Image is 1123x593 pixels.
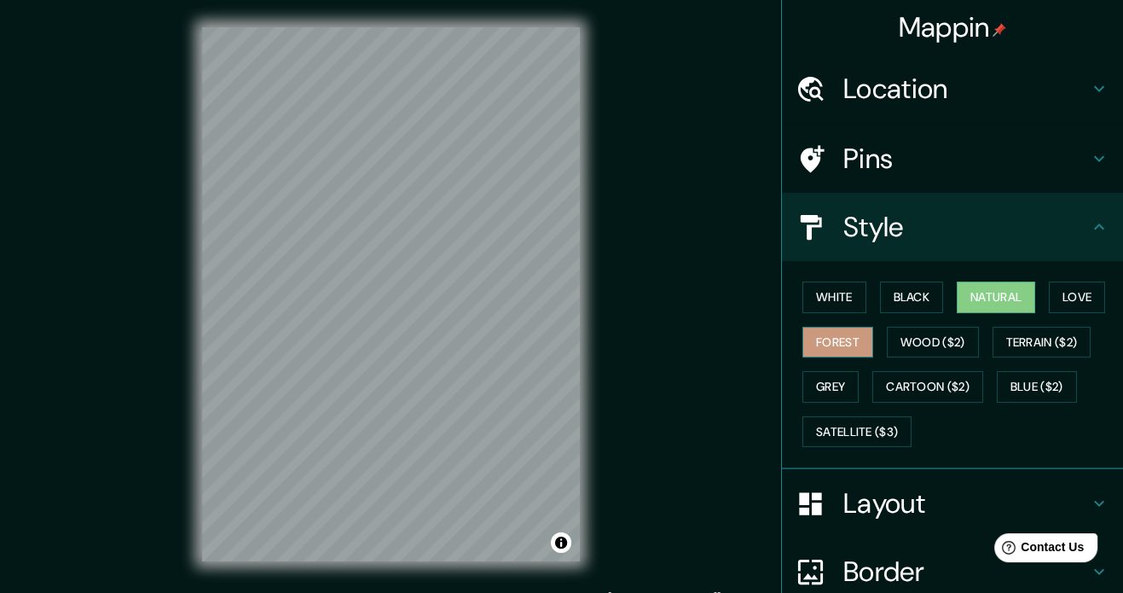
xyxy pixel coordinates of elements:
button: Forest [802,327,873,358]
button: Toggle attribution [551,532,571,553]
canvas: Map [202,27,580,561]
div: Layout [782,469,1123,538]
img: pin-icon.png [993,23,1006,37]
div: Location [782,55,1123,123]
h4: Pins [843,142,1089,176]
button: Love [1049,282,1105,313]
h4: Style [843,210,1089,244]
button: Grey [802,371,859,403]
button: Blue ($2) [997,371,1077,403]
div: Pins [782,125,1123,193]
iframe: Help widget launcher [971,526,1104,574]
h4: Layout [843,486,1089,520]
button: Cartoon ($2) [872,371,983,403]
button: Wood ($2) [887,327,979,358]
h4: Location [843,72,1089,106]
button: Black [880,282,944,313]
h4: Border [843,555,1089,589]
button: Terrain ($2) [993,327,1091,358]
div: Style [782,193,1123,261]
h4: Mappin [899,10,1007,44]
button: Natural [957,282,1035,313]
button: White [802,282,866,313]
button: Satellite ($3) [802,416,912,448]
